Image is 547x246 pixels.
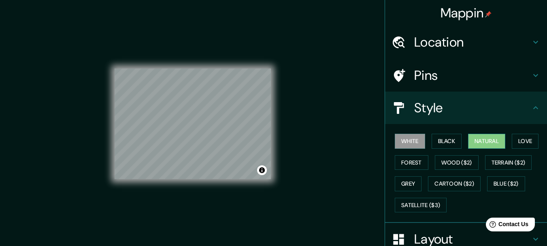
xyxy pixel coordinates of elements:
[485,155,532,170] button: Terrain ($2)
[435,155,479,170] button: Wood ($2)
[468,134,505,149] button: Natural
[385,59,547,92] div: Pins
[512,134,538,149] button: Love
[485,11,492,17] img: pin-icon.png
[385,92,547,124] div: Style
[414,34,531,50] h4: Location
[414,100,531,116] h4: Style
[395,155,428,170] button: Forest
[414,67,531,83] h4: Pins
[487,176,525,191] button: Blue ($2)
[441,5,492,21] h4: Mappin
[475,214,538,237] iframe: Help widget launcher
[395,134,425,149] button: White
[395,198,447,213] button: Satellite ($3)
[257,165,267,175] button: Toggle attribution
[115,68,271,179] canvas: Map
[385,26,547,58] div: Location
[395,176,421,191] button: Grey
[432,134,462,149] button: Black
[428,176,481,191] button: Cartoon ($2)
